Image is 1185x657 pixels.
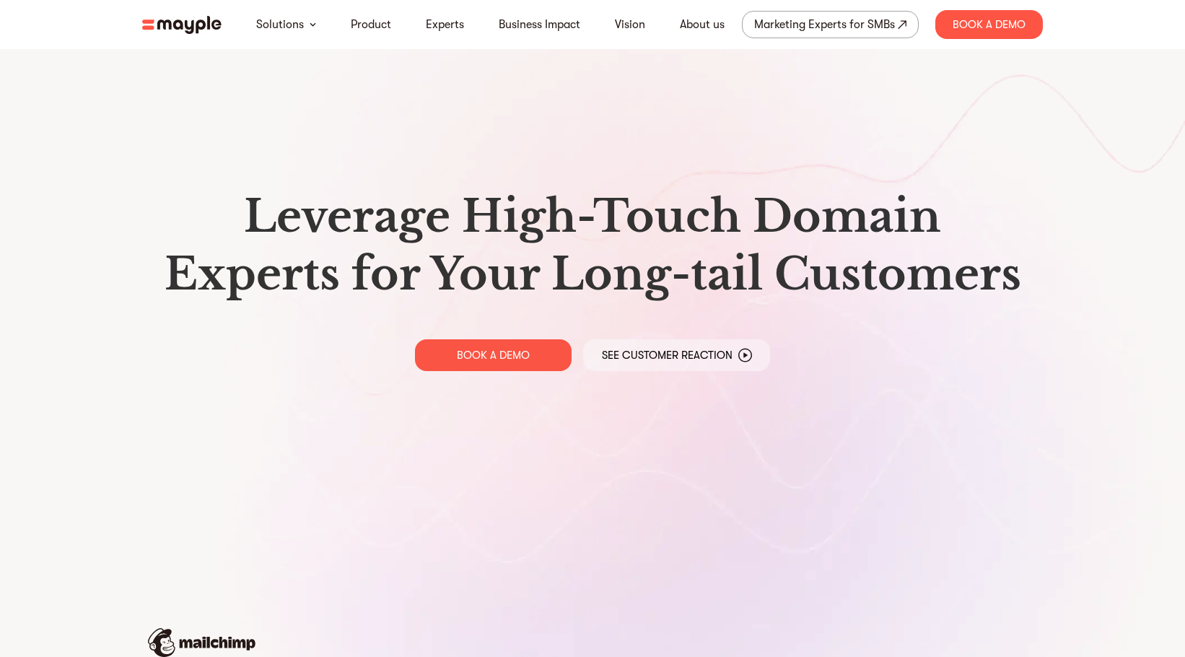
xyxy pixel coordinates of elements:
[583,339,770,371] a: See Customer Reaction
[415,339,572,371] a: BOOK A DEMO
[457,348,530,362] p: BOOK A DEMO
[499,16,580,33] a: Business Impact
[154,188,1031,303] h1: Leverage High-Touch Domain Experts for Your Long-tail Customers
[742,11,919,38] a: Marketing Experts for SMBs
[935,10,1043,39] div: Book A Demo
[602,348,733,362] p: See Customer Reaction
[351,16,391,33] a: Product
[426,16,464,33] a: Experts
[142,16,222,34] img: mayple-logo
[148,628,255,657] img: mailchimp-logo
[310,22,316,27] img: arrow-down
[615,16,645,33] a: Vision
[754,14,895,35] div: Marketing Experts for SMBs
[680,16,725,33] a: About us
[256,16,304,33] a: Solutions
